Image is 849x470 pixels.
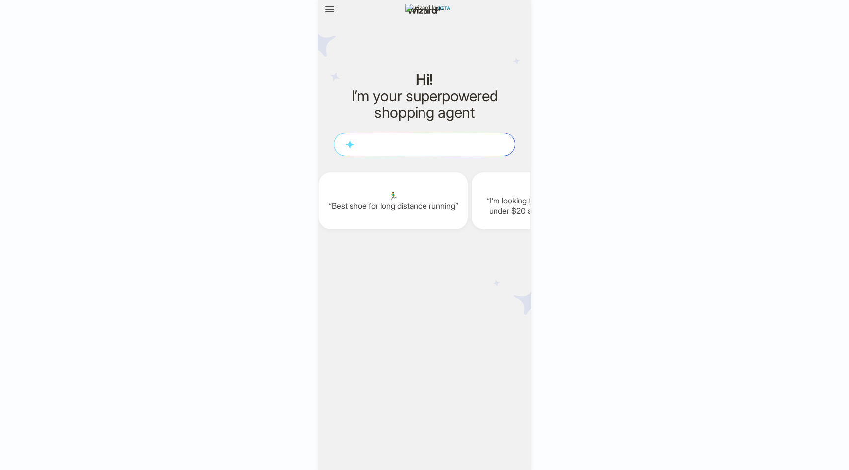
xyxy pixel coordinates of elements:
img: wizard logo [405,4,444,83]
h1: Hi! [334,71,515,88]
h2: I’m your superpowered shopping agent [334,88,515,121]
span: ☀️ [480,185,613,196]
q: I’m looking for a sunscreen that is under $20 and at least SPF 50+ [480,196,613,216]
div: ☀️I’m looking for a sunscreen that is under $20 and at least SPF 50+ [472,172,621,229]
span: 🏃‍♂️ [327,191,460,201]
q: Best shoe for long distance running [327,201,460,211]
div: 🏃‍♂️Best shoe for long distance running [319,172,468,229]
